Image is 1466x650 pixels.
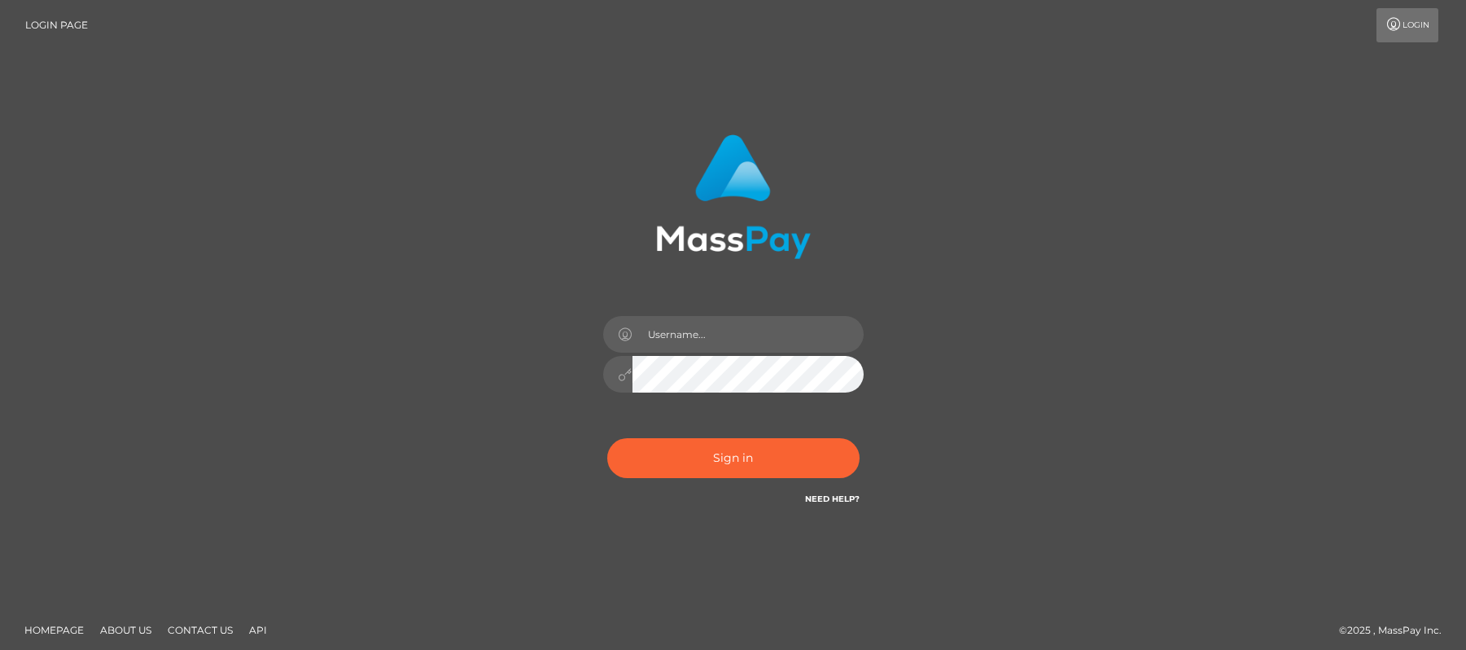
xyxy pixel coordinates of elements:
div: © 2025 , MassPay Inc. [1339,621,1454,639]
input: Username... [632,316,864,353]
a: API [243,617,274,643]
img: MassPay Login [656,134,811,259]
a: Homepage [18,617,90,643]
a: About Us [94,617,158,643]
a: Need Help? [805,494,860,504]
button: Sign in [607,438,860,478]
a: Login [1376,8,1438,42]
a: Contact Us [161,617,239,643]
a: Login Page [25,8,88,42]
